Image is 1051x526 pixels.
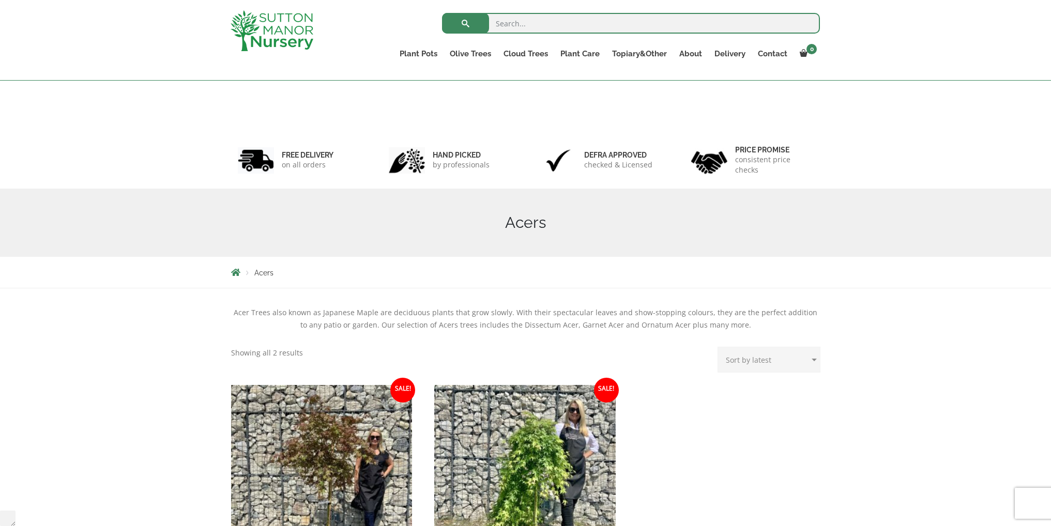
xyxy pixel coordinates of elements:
p: consistent price checks [735,154,814,175]
a: 0 [794,47,820,61]
h6: hand picked [433,150,490,160]
h6: Price promise [735,145,814,154]
img: 1.jpg [238,147,274,174]
h6: Defra approved [584,150,652,160]
span: 0 [806,44,817,54]
a: Olive Trees [444,47,497,61]
a: Contact [752,47,794,61]
select: Shop order [718,347,820,373]
a: Delivery [708,47,752,61]
span: Acers [254,269,273,277]
img: 2.jpg [389,147,425,174]
img: logo [231,10,313,51]
p: by professionals [433,160,490,170]
img: 4.jpg [691,145,727,176]
span: Sale! [594,378,619,403]
span: Sale! [390,378,415,403]
a: Topiary&Other [606,47,673,61]
a: Plant Care [554,47,606,61]
div: Acer Trees also known as Japanese Maple are deciduous plants that grow slowly. With their spectac... [231,306,820,331]
img: 3.jpg [540,147,576,174]
a: Cloud Trees [497,47,554,61]
h6: FREE DELIVERY [282,150,333,160]
p: on all orders [282,160,333,170]
nav: Breadcrumbs [231,268,820,276]
p: checked & Licensed [584,160,652,170]
h1: Acers [231,213,820,232]
a: Plant Pots [393,47,444,61]
a: About [673,47,708,61]
p: Showing all 2 results [231,347,303,359]
input: Search... [442,13,820,34]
